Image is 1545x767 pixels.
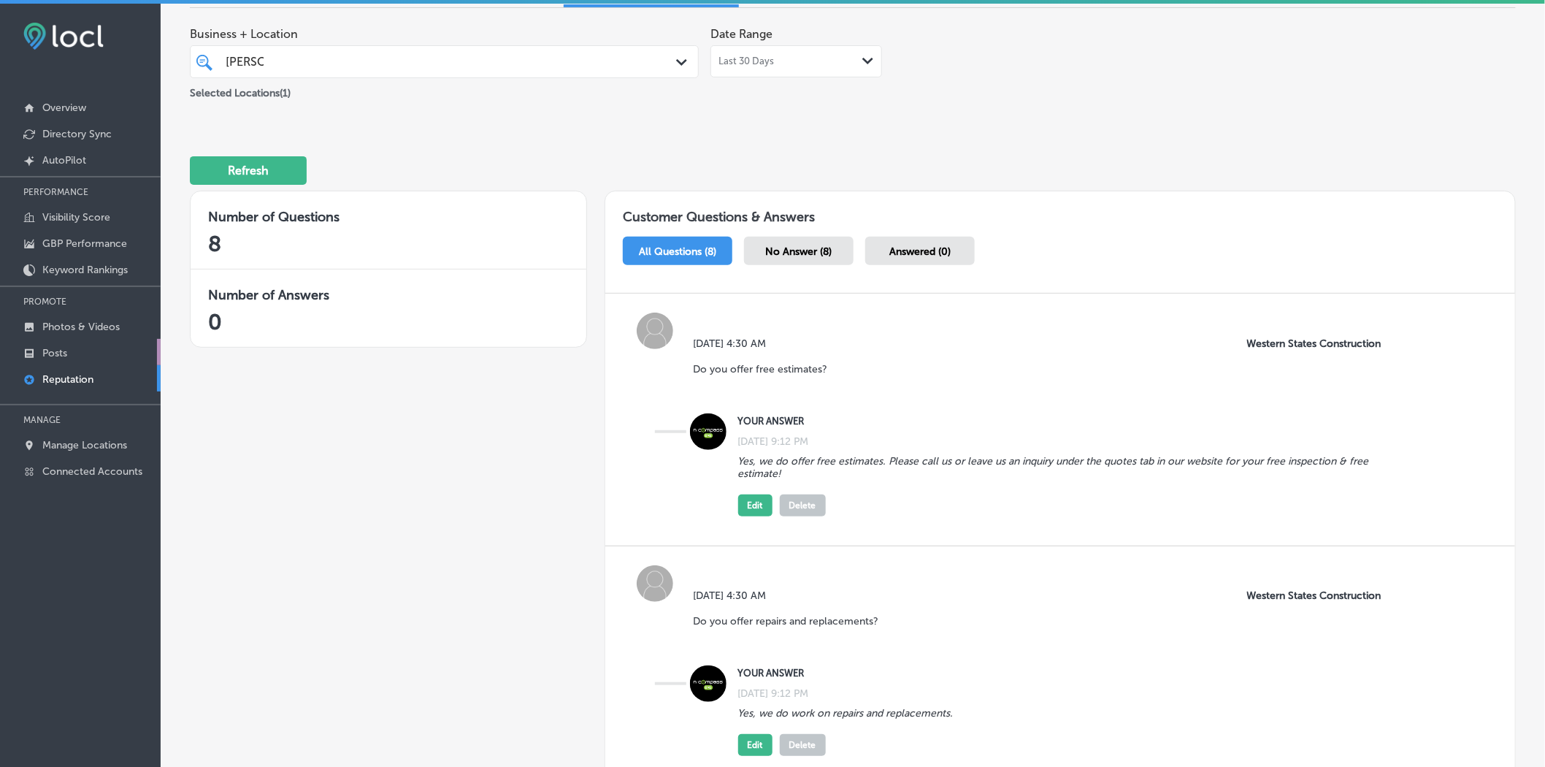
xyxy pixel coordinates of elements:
label: Date Range [710,27,772,41]
p: Manage Locations [42,439,127,451]
p: Connected Accounts [42,465,142,478]
button: Edit [738,734,772,756]
span: No Answer (8) [765,245,832,258]
span: All Questions (8) [639,245,716,258]
p: Keyword Rankings [42,264,128,276]
span: Last 30 Days [718,56,774,67]
label: [DATE] 4:30 AM [693,589,889,602]
p: Yes, we do offer free estimates. Please call us or leave us an inquiry under the quotes tab in ou... [738,455,1396,480]
p: Photos & Videos [42,321,120,333]
p: Selected Locations ( 1 ) [190,81,291,99]
span: Business + Location [190,27,699,41]
img: fda3e92497d09a02dc62c9cd864e3231.png [23,23,104,50]
p: AutoPilot [42,154,86,167]
p: Directory Sync [42,128,112,140]
p: Western States Construction [1247,337,1402,350]
button: Edit [738,495,772,516]
label: [DATE] 9:12 PM [738,435,809,448]
h3: Number of Answers [208,287,569,303]
span: Answered (0) [889,245,951,258]
p: Yes, we do work on repairs and replacements. [738,707,954,720]
p: GBP Performance [42,237,127,250]
p: Western States Construction [1247,589,1402,602]
button: Delete [780,495,826,516]
p: Overview [42,102,86,114]
label: YOUR ANSWER [738,416,1396,427]
p: Do you offer free estimates? [693,363,827,375]
h3: Number of Questions [208,209,569,225]
p: Posts [42,347,67,359]
label: [DATE] 4:30 AM [693,337,838,350]
button: Delete [780,734,826,756]
label: [DATE] 9:12 PM [738,687,809,700]
p: Do you offer repairs and replacements? [693,615,878,627]
p: Visibility Score [42,211,110,224]
h2: 0 [208,309,569,335]
h2: 8 [208,231,569,257]
button: Refresh [190,156,307,185]
label: YOUR ANSWER [738,668,1396,679]
h1: Customer Questions & Answers [605,191,1515,231]
p: Reputation [42,373,93,386]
